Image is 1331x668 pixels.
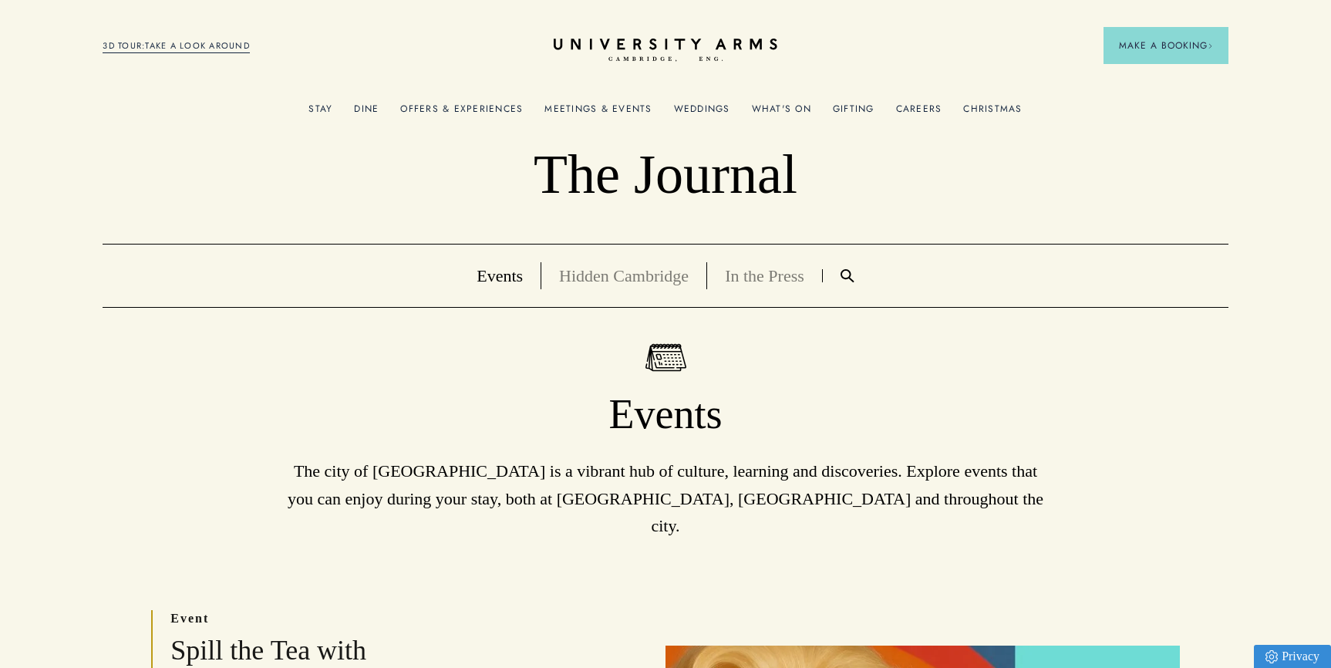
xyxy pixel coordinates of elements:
[963,103,1022,123] a: Christmas
[400,103,523,123] a: Offers & Experiences
[280,457,1051,539] p: The city of [GEOGRAPHIC_DATA] is a vibrant hub of culture, learning and discoveries. Explore even...
[674,103,730,123] a: Weddings
[544,103,652,123] a: Meetings & Events
[1254,645,1331,668] a: Privacy
[1119,39,1213,52] span: Make a Booking
[1265,650,1278,663] img: Privacy
[354,103,379,123] a: Dine
[103,142,1228,208] p: The Journal
[1104,27,1228,64] button: Make a BookingArrow icon
[170,610,524,627] p: event
[823,269,872,282] a: Search
[554,39,777,62] a: Home
[477,266,523,285] a: Events
[103,39,250,53] a: 3D TOUR:TAKE A LOOK AROUND
[752,103,811,123] a: What's On
[841,269,854,282] img: Search
[308,103,332,123] a: Stay
[725,266,804,285] a: In the Press
[833,103,874,123] a: Gifting
[1208,43,1213,49] img: Arrow icon
[896,103,942,123] a: Careers
[645,343,686,372] img: Events
[103,390,1228,440] h1: Events
[559,266,689,285] a: Hidden Cambridge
